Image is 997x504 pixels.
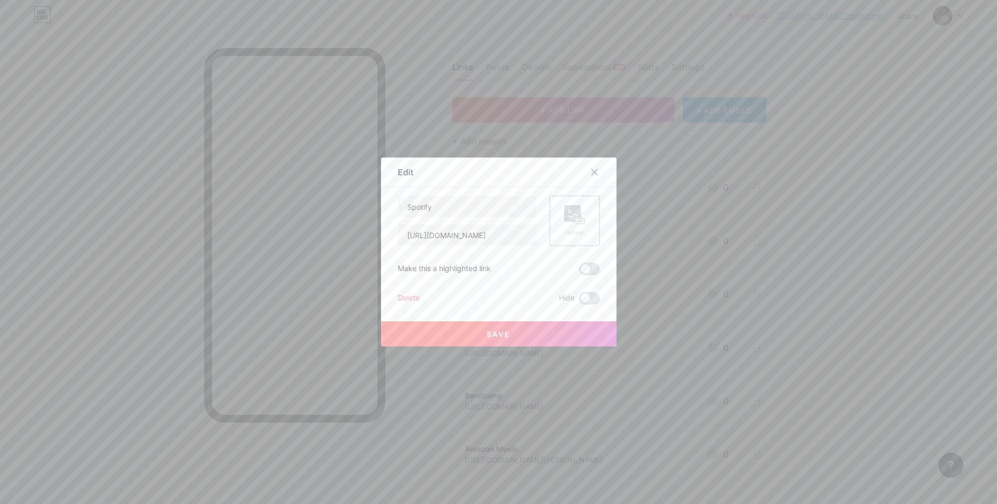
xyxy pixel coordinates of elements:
[381,321,617,346] button: Save
[398,225,536,245] input: URL
[398,263,491,275] div: Make this a highlighted link
[398,166,413,178] div: Edit
[559,292,575,305] span: Hide
[487,330,510,339] span: Save
[398,292,420,305] div: Delete
[564,229,585,237] div: Picture
[398,196,536,217] input: Title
